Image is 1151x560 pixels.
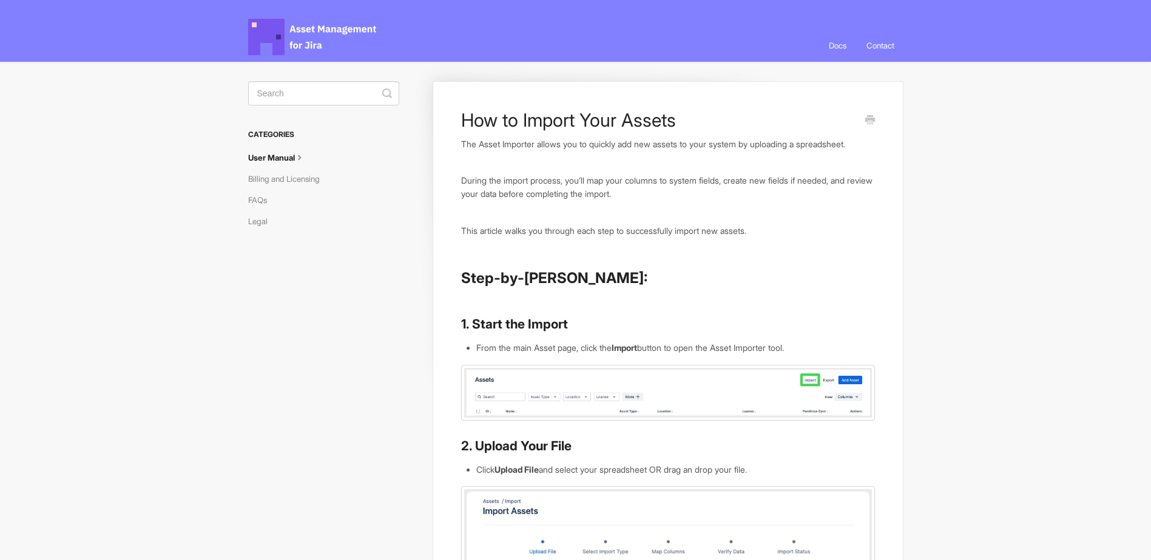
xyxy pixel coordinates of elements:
[494,464,539,475] strong: Upload File
[612,342,637,353] strong: Import
[476,463,874,476] li: Click and select your spreadsheet OR drag an drop your file.
[461,316,874,333] h3: 1. Start the Import
[820,29,856,62] a: Docs
[461,224,874,238] p: This article walks you through each step to successfully import new assets.
[248,124,399,145] h3: Categories
[248,212,277,231] a: Legal
[461,109,856,131] h1: How to Import Your Assets
[865,114,875,127] a: Print this Article
[248,148,315,167] a: User Manual
[461,365,874,421] img: file-QvZ9KPEGLA.jpg
[476,341,874,355] li: From the main Asset page, click the button to open the Asset Importer tool.
[461,268,874,288] h2: Step-by-[PERSON_NAME]:
[248,190,276,210] a: FAQs
[461,138,874,151] p: The Asset Importer allows you to quickly add new assets to your system by uploading a spreadsheet.
[248,19,378,55] span: Asset Management for Jira Docs
[461,174,874,200] p: During the import process, you’ll map your columns to system fields, create new fields if needed,...
[248,169,329,188] a: Billing and Licensing
[461,438,874,455] h3: 2. Upload Your File
[857,29,903,62] a: Contact
[248,81,399,105] input: Search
